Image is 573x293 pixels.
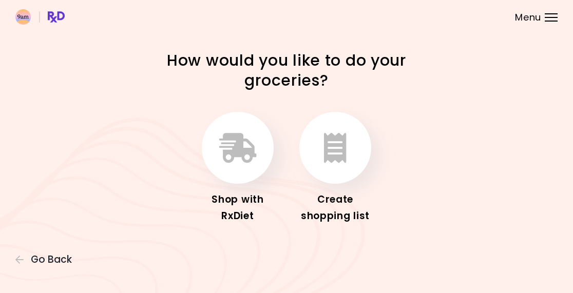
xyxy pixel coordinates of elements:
img: RxDiet [15,9,65,25]
div: Create shopping list [294,191,376,224]
span: Go Back [31,254,72,265]
span: Menu [515,13,541,22]
div: Shop with RxDiet [197,191,279,224]
button: Go Back [15,254,77,265]
h1: How would you like to do your groceries? [134,50,440,90]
